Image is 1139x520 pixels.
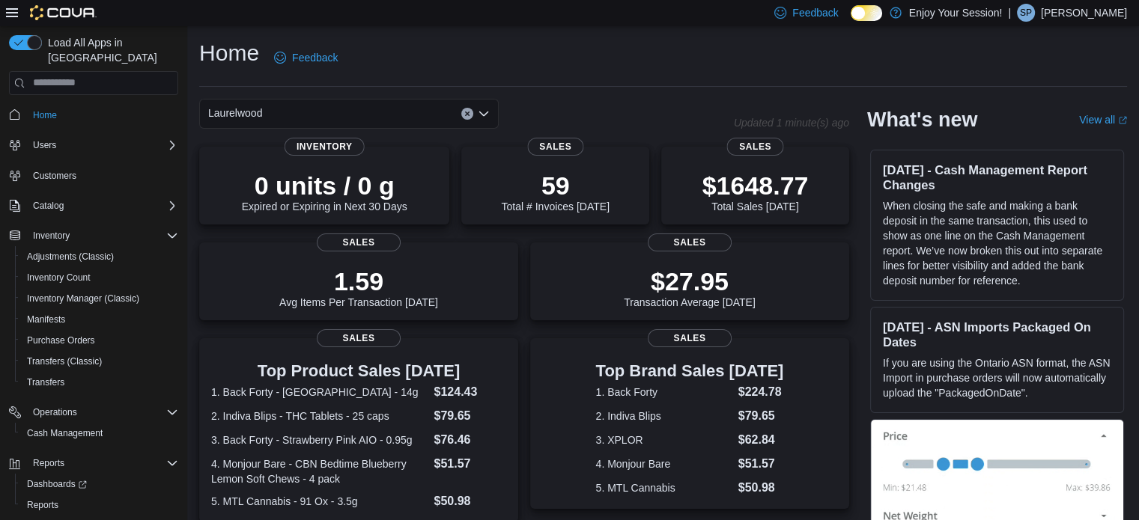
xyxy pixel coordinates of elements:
dt: 3. Back Forty - Strawberry Pink AIO - 0.95g [211,432,428,447]
span: Inventory [27,227,178,245]
span: Sales [317,233,401,251]
span: Reports [33,457,64,469]
dt: 4. Monjour Bare - CBN Bedtime Blueberry Lemon Soft Chews - 4 pack [211,456,428,486]
button: Home [3,104,184,126]
span: Operations [27,403,178,421]
span: Inventory [285,138,365,156]
button: Reports [27,454,70,472]
button: Users [27,136,62,154]
a: Transfers [21,373,70,391]
button: Reports [15,495,184,516]
span: Customers [27,166,178,185]
dd: $50.98 [434,492,505,510]
p: 1.59 [279,266,438,296]
h3: Top Product Sales [DATE] [211,362,506,380]
h3: [DATE] - ASN Imports Packaged On Dates [883,319,1111,349]
span: Transfers [27,376,64,388]
dd: $76.46 [434,431,505,449]
span: Reports [27,454,178,472]
dd: $51.57 [738,455,784,473]
span: Inventory Count [27,272,91,284]
span: Dashboards [27,478,87,490]
button: Cash Management [15,423,184,444]
span: Operations [33,406,77,418]
div: Total Sales [DATE] [702,171,809,212]
span: Catalog [33,200,64,212]
a: View allExternal link [1079,114,1127,126]
svg: External link [1118,116,1127,125]
dd: $224.78 [738,383,784,401]
a: Inventory Manager (Classic) [21,290,145,308]
span: Sales [648,329,732,347]
span: Catalog [27,197,178,215]
span: Feedback [792,5,838,20]
button: Clear input [461,108,473,120]
span: Cash Management [21,424,178,442]
span: Inventory Manager (Classic) [27,293,139,305]
p: Enjoy Your Session! [909,4,1003,22]
span: Home [27,105,178,124]
a: Purchase Orders [21,331,101,349]
dt: 2. Indiva Blips - THC Tablets - 25 caps [211,409,428,423]
h3: Top Brand Sales [DATE] [596,362,784,380]
span: Adjustments (Classic) [27,251,114,263]
button: Operations [3,402,184,423]
dt: 1. Back Forty [596,385,732,400]
h3: [DATE] - Cash Management Report Changes [883,162,1111,192]
div: Avg Items Per Transaction [DATE] [279,266,438,308]
p: [PERSON_NAME] [1041,4,1127,22]
div: Total # Invoices [DATE] [501,171,609,212]
dt: 4. Monjour Bare [596,456,732,471]
span: Transfers [21,373,178,391]
a: Feedback [268,43,344,73]
a: Adjustments (Classic) [21,248,120,266]
dd: $124.43 [434,383,505,401]
button: Inventory Manager (Classic) [15,288,184,309]
a: Dashboards [15,474,184,495]
span: Reports [27,499,58,511]
span: Home [33,109,57,121]
button: Customers [3,165,184,186]
p: 0 units / 0 g [242,171,407,201]
p: If you are using the Ontario ASN format, the ASN Import in purchase orders will now automatically... [883,355,1111,400]
dt: 1. Back Forty - [GEOGRAPHIC_DATA] - 14g [211,385,428,400]
span: Laurelwood [208,104,262,122]
p: $1648.77 [702,171,809,201]
span: Sales [527,138,583,156]
button: Operations [27,403,83,421]
div: Expired or Expiring in Next 30 Days [242,171,407,212]
a: Inventory Count [21,269,97,287]
button: Catalog [3,195,184,216]
span: Sales [648,233,732,251]
span: SP [1020,4,1032,22]
p: Updated 1 minute(s) ago [734,117,849,129]
button: Purchase Orders [15,330,184,351]
dd: $79.65 [738,407,784,425]
span: Transfers (Classic) [21,352,178,370]
span: Feedback [292,50,338,65]
span: Transfers (Classic) [27,355,102,367]
button: Users [3,135,184,156]
span: Customers [33,170,76,182]
a: Cash Management [21,424,109,442]
span: Inventory Count [21,269,178,287]
span: Adjustments (Classic) [21,248,178,266]
dt: 3. XPLOR [596,432,732,447]
img: Cova [30,5,97,20]
dt: 2. Indiva Blips [596,409,732,423]
span: Reports [21,496,178,514]
button: Open list of options [478,108,490,120]
span: Cash Management [27,427,103,439]
span: Load All Apps in [GEOGRAPHIC_DATA] [42,35,178,65]
a: Dashboards [21,475,93,493]
dd: $51.57 [434,455,505,473]
button: Transfers (Classic) [15,351,184,372]
span: Purchase Orders [21,331,178,349]
a: Transfers (Classic) [21,352,108,370]
a: Home [27,106,63,124]
p: When closing the safe and making a bank deposit in the same transaction, this used to show as one... [883,198,1111,288]
dd: $79.65 [434,407,505,425]
span: Sales [727,138,783,156]
a: Manifests [21,311,71,328]
input: Dark Mode [851,5,882,21]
